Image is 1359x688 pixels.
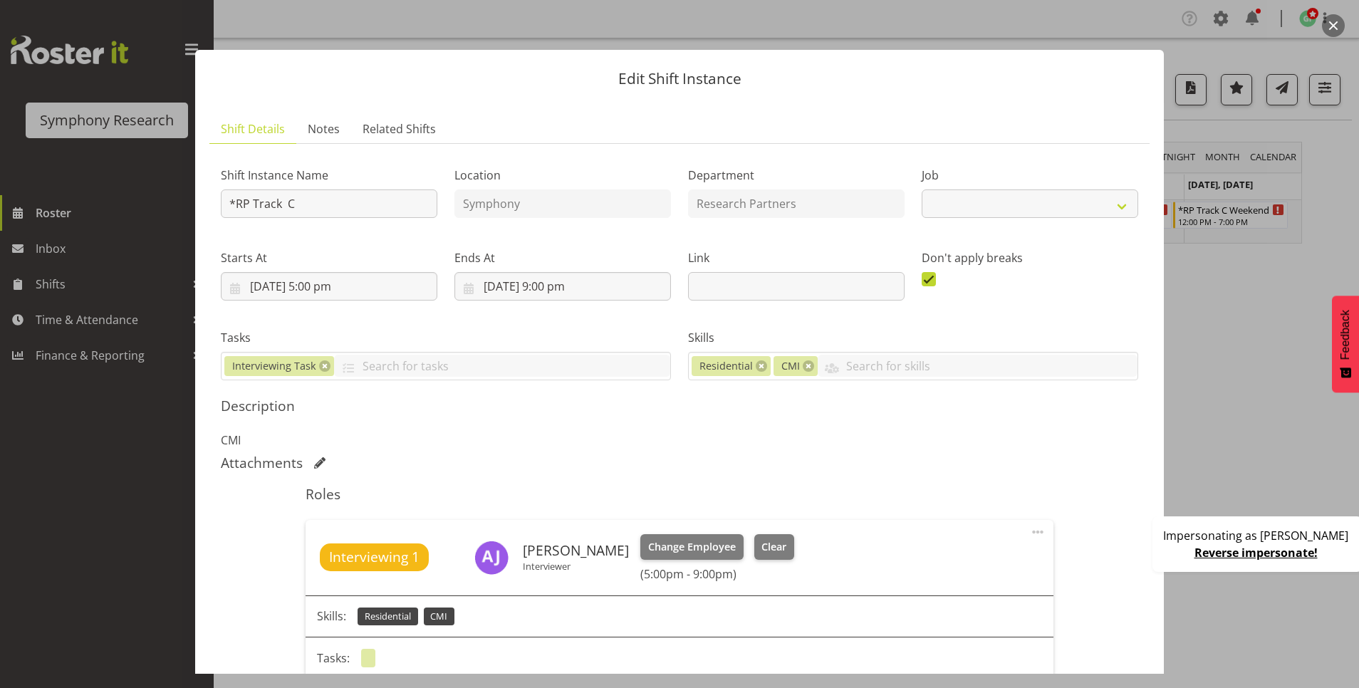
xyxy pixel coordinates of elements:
[523,561,629,572] p: Interviewer
[454,272,671,301] input: Click to select...
[317,650,350,667] p: Tasks:
[363,120,436,137] span: Related Shifts
[699,358,753,374] span: Residential
[221,272,437,301] input: Click to select...
[922,167,1138,184] label: Job
[430,610,447,623] span: CMI
[688,329,1138,346] label: Skills
[329,547,420,568] span: Interviewing 1
[209,71,1150,86] p: Edit Shift Instance
[221,329,671,346] label: Tasks
[221,432,1138,449] p: CMI
[1332,296,1359,392] button: Feedback - Show survey
[221,454,303,471] h5: Attachments
[648,539,736,555] span: Change Employee
[221,249,437,266] label: Starts At
[640,534,744,560] button: Change Employee
[454,167,671,184] label: Location
[232,358,316,374] span: Interviewing Task
[308,120,340,137] span: Notes
[761,539,786,555] span: Clear
[334,355,670,377] input: Search for tasks
[1339,310,1352,360] span: Feedback
[306,486,1053,503] h5: Roles
[754,534,795,560] button: Clear
[688,167,905,184] label: Department
[1194,545,1318,561] a: Reverse impersonate!
[474,541,509,575] img: aditi-jaiswal1830.jpg
[221,167,437,184] label: Shift Instance Name
[317,608,346,625] p: Skills:
[523,543,629,558] h6: [PERSON_NAME]
[818,355,1137,377] input: Search for skills
[454,249,671,266] label: Ends At
[221,397,1138,415] h5: Description
[688,249,905,266] label: Link
[640,567,794,581] h6: (5:00pm - 9:00pm)
[221,120,285,137] span: Shift Details
[781,358,800,374] span: CMI
[365,610,411,623] span: Residential
[1163,527,1348,544] p: Impersonating as [PERSON_NAME]
[221,189,437,218] input: Shift Instance Name
[922,249,1138,266] label: Don't apply breaks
